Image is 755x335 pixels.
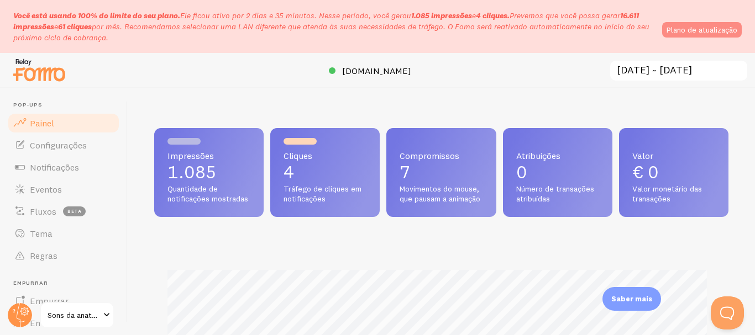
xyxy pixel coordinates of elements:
font: Sons da anatomia da casa [48,310,136,320]
a: Sons da anatomia da casa [40,302,114,328]
font: por mês. Recomendamos selecionar uma LAN diferente que atenda às suas necessidades de tráfego. O ... [13,22,649,42]
font: Atribuições [516,150,560,161]
font: Notificações [30,162,79,173]
font: € 0 [632,161,659,183]
font: Ele ficou ativo por 2 dias e 35 minutos. Nesse período, você gerou [180,10,411,20]
iframe: Help Scout Beacon - Aberto [711,296,744,329]
font: Pop-ups [13,101,43,108]
font: Quantidade de notificações mostradas [167,184,248,204]
font: 4 cliques. [476,10,510,20]
font: Empurrar [30,295,69,306]
font: Você está usando 100% do limite do seu plano. [13,10,180,20]
font: 1.085 [167,161,217,183]
font: 7 [400,161,410,183]
font: Saber mais [611,294,652,303]
font: Cliques [284,150,312,161]
font: Configurações [30,140,87,151]
font: Impressões [167,150,214,161]
font: 0 [516,161,527,183]
a: Tema [7,222,120,244]
a: Regras [7,244,120,267]
font: Eventos [30,184,62,195]
font: Regras [30,250,57,261]
a: Configurações [7,134,120,156]
font: 61 cliques [58,22,92,31]
font: Tema [30,228,53,239]
a: Fluxos beta [7,200,120,222]
img: fomo-relay-logo-orange.svg [12,56,67,84]
a: Empurrar [7,290,120,312]
font: beta [67,208,82,214]
font: 1.085 impressões [411,10,472,20]
font: e [472,10,476,20]
font: Valor [632,150,653,161]
font: Compromissos [400,150,459,161]
font: Painel [30,118,54,129]
font: Fluxos [30,206,56,217]
font: Plano de atualização [667,25,737,35]
font: 4 [284,161,294,183]
a: Eventos [7,178,120,200]
font: Número de transações atribuídas [516,184,594,204]
font: Prevemos que você possa gerar [510,10,620,20]
font: Valor monetário das transações [632,184,702,204]
font: Empurrar [13,279,48,286]
font: Tráfego de cliques em notificações [284,184,361,204]
a: Notificações [7,156,120,178]
div: Saber mais [602,287,661,311]
a: Painel [7,112,120,134]
font: e [54,22,58,31]
font: Movimentos do mouse, que pausam a animação [400,184,480,204]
